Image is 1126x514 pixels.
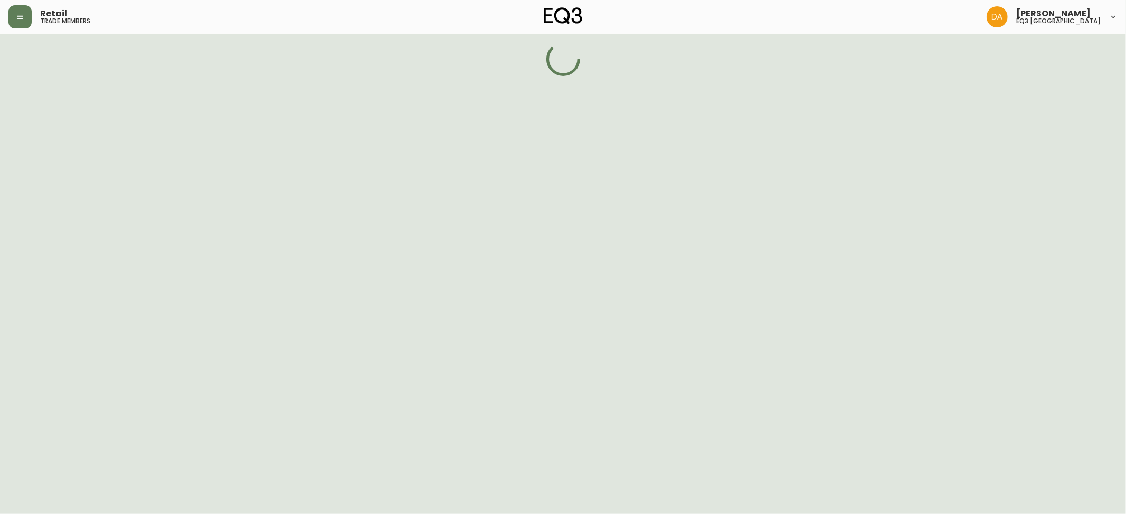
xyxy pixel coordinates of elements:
h5: trade members [40,18,90,24]
h5: eq3 [GEOGRAPHIC_DATA] [1016,18,1101,24]
span: [PERSON_NAME] [1016,9,1091,18]
span: Retail [40,9,67,18]
img: dd1a7e8db21a0ac8adbf82b84ca05374 [987,6,1008,27]
img: logo [544,7,583,24]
